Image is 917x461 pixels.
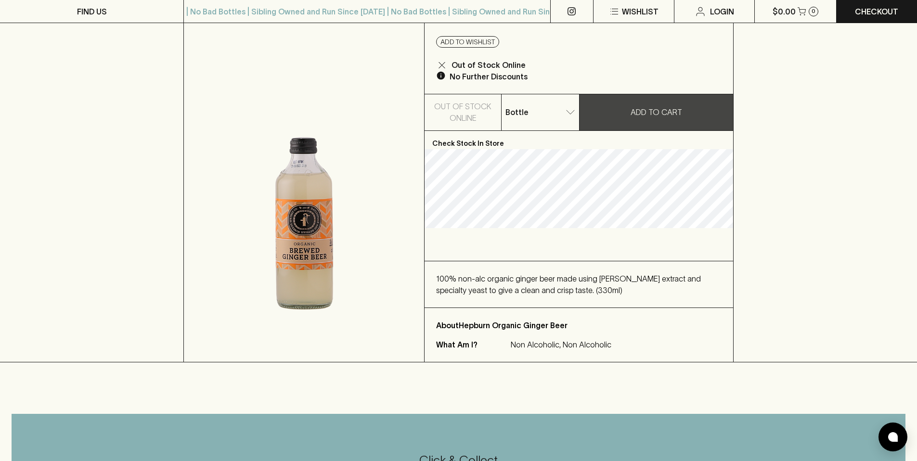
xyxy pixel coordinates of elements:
p: $0.00 [773,6,796,17]
img: 3359.png [184,25,424,362]
p: Login [710,6,734,17]
p: Bottle [505,106,529,118]
p: What Am I? [436,339,508,350]
p: FIND US [77,6,107,17]
p: Non Alcoholic, Non Alcoholic [511,339,611,350]
p: No Further Discounts [450,71,528,82]
div: Bottle [502,102,579,122]
button: Add to wishlist [436,36,499,48]
span: 100% non-alc organic ginger beer made using [PERSON_NAME] extract and specialty yeast to give a c... [436,274,701,295]
p: Out of Stock [434,101,491,112]
p: Check Stock In Store [425,131,733,149]
p: About Hepburn Organic Ginger Beer [436,320,722,331]
p: 0 [812,9,815,14]
p: Wishlist [622,6,659,17]
p: Checkout [855,6,898,17]
p: Out of Stock Online [452,59,526,71]
img: bubble-icon [888,432,898,442]
p: Online [450,112,477,124]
